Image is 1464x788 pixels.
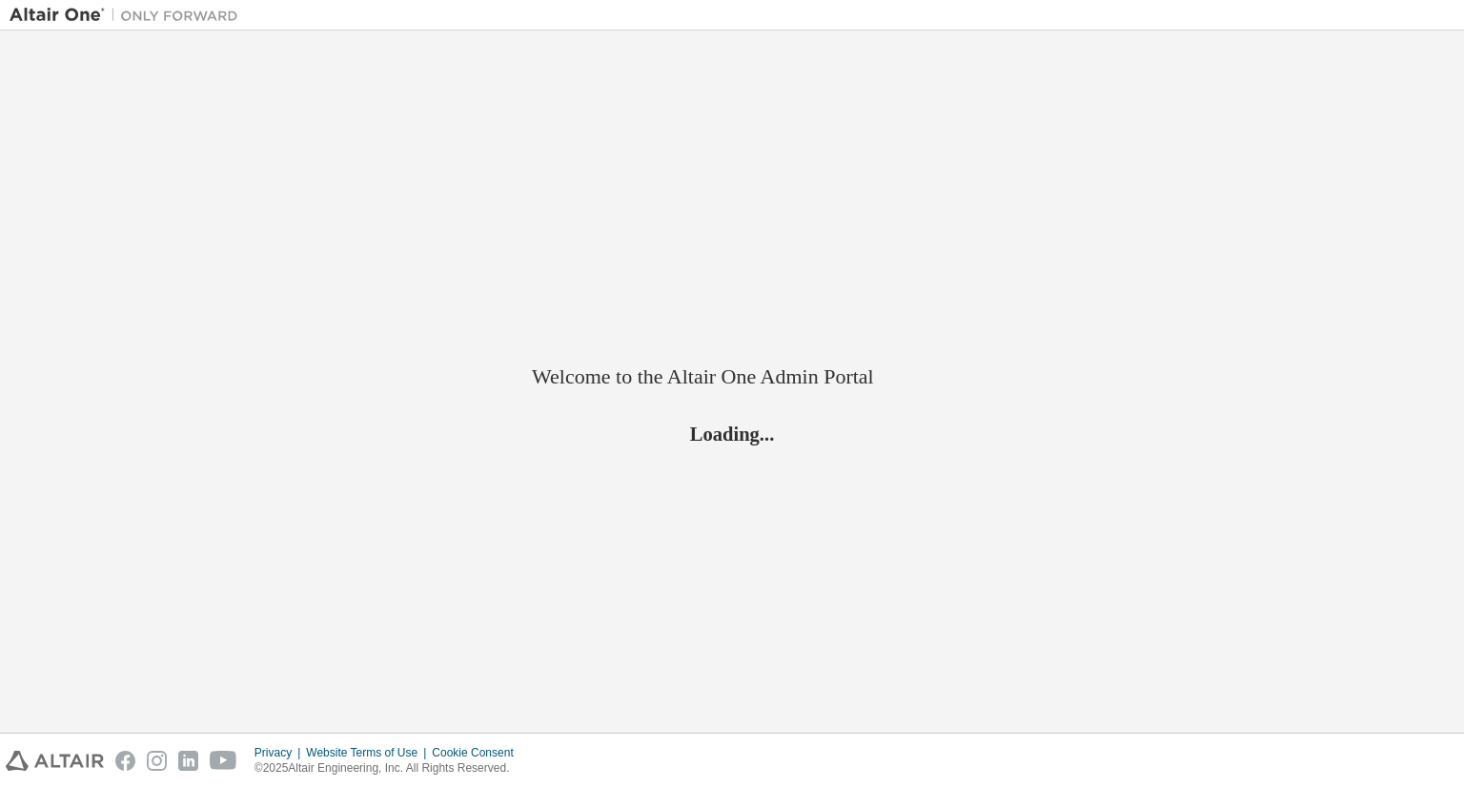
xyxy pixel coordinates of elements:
[178,751,198,771] img: linkedin.svg
[306,745,432,760] div: Website Terms of Use
[432,745,524,760] div: Cookie Consent
[6,751,104,771] img: altair_logo.svg
[532,422,932,446] h2: Loading...
[115,751,135,771] img: facebook.svg
[10,6,248,25] img: Altair One
[254,760,525,777] p: © 2025 Altair Engineering, Inc. All Rights Reserved.
[147,751,167,771] img: instagram.svg
[532,363,932,390] h2: Welcome to the Altair One Admin Portal
[254,745,306,760] div: Privacy
[210,751,237,771] img: youtube.svg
